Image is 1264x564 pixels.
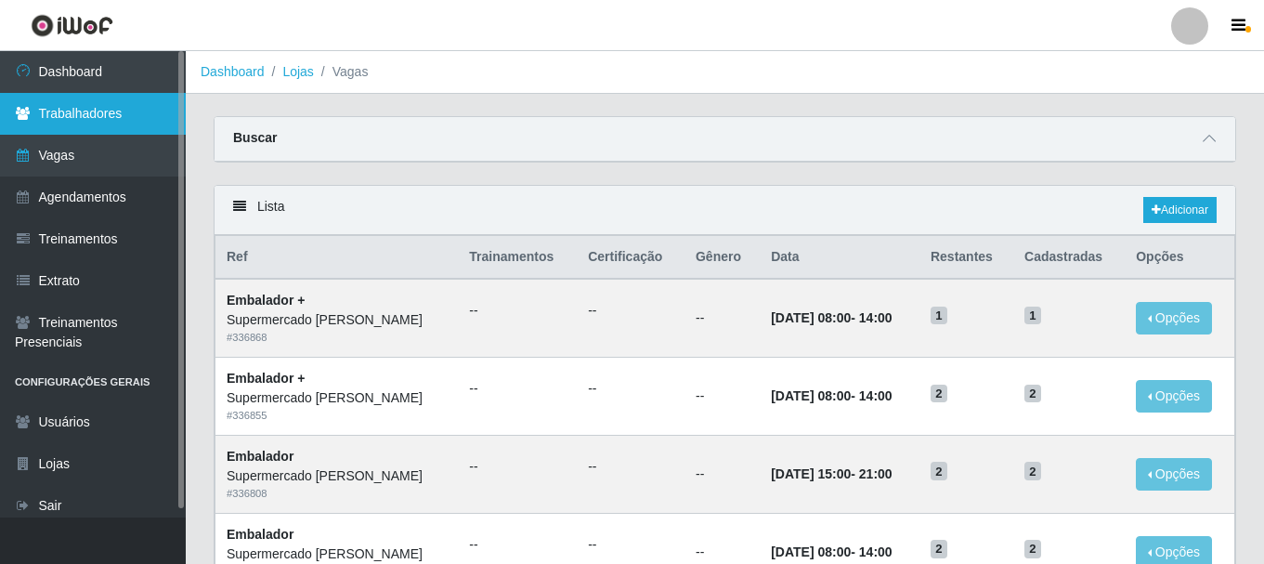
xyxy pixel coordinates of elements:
time: [DATE] 15:00 [771,466,851,481]
strong: Buscar [233,130,277,145]
ul: -- [588,535,673,555]
button: Opções [1136,302,1212,334]
button: Opções [1136,380,1212,413]
time: 14:00 [859,310,893,325]
span: 2 [1024,540,1041,558]
ul: -- [588,301,673,321]
th: Ref [215,236,459,280]
time: [DATE] 08:00 [771,544,851,559]
button: Opções [1136,458,1212,491]
time: [DATE] 08:00 [771,310,851,325]
span: 2 [931,385,947,403]
th: Gênero [684,236,760,280]
td: -- [684,279,760,357]
li: Vagas [314,62,369,82]
time: 21:00 [859,466,893,481]
th: Restantes [919,236,1013,280]
ul: -- [469,301,566,321]
ul: -- [588,379,673,399]
td: -- [684,358,760,436]
div: Supermercado [PERSON_NAME] [227,310,447,330]
th: Certificação [577,236,684,280]
time: 14:00 [859,544,893,559]
strong: - [771,310,892,325]
div: Supermercado [PERSON_NAME] [227,544,447,564]
th: Cadastradas [1013,236,1125,280]
div: Supermercado [PERSON_NAME] [227,388,447,408]
span: 2 [1024,385,1041,403]
span: 2 [1024,462,1041,480]
span: 2 [931,462,947,480]
div: # 336868 [227,330,447,346]
div: # 336808 [227,486,447,502]
strong: Embalador + [227,293,305,308]
nav: breadcrumb [186,51,1264,94]
span: 2 [931,540,947,558]
strong: Embalador + [227,371,305,386]
ul: -- [469,535,566,555]
ul: -- [469,379,566,399]
a: Dashboard [201,64,265,79]
strong: Embalador [227,449,293,464]
span: 1 [931,307,947,325]
strong: - [771,388,892,403]
td: -- [684,435,760,513]
ul: -- [588,457,673,477]
div: Supermercado [PERSON_NAME] [227,466,447,486]
strong: - [771,544,892,559]
strong: - [771,466,892,481]
time: 14:00 [859,388,893,403]
strong: Embalador [227,527,293,542]
th: Trainamentos [458,236,577,280]
img: CoreUI Logo [31,14,113,37]
a: Adicionar [1143,197,1217,223]
th: Data [760,236,919,280]
ul: -- [469,457,566,477]
a: Lojas [282,64,313,79]
span: 1 [1024,307,1041,325]
div: Lista [215,186,1235,235]
th: Opções [1125,236,1234,280]
div: # 336855 [227,408,447,424]
time: [DATE] 08:00 [771,388,851,403]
